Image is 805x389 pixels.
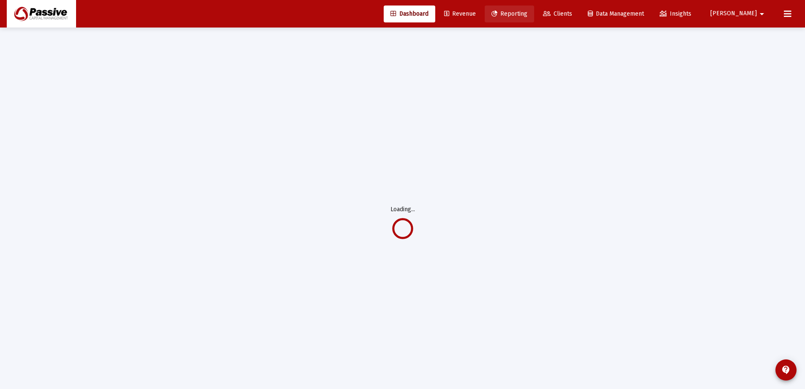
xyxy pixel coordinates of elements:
a: Reporting [485,6,534,22]
span: Insights [660,10,691,17]
a: Dashboard [384,6,435,22]
a: Data Management [581,6,651,22]
mat-icon: arrow_drop_down [757,6,767,22]
img: Dashboard [13,6,70,22]
mat-icon: contact_support [781,365,791,375]
span: Reporting [491,10,527,17]
button: [PERSON_NAME] [700,5,777,22]
span: Dashboard [390,10,428,17]
span: [PERSON_NAME] [710,10,757,17]
span: Data Management [588,10,644,17]
a: Clients [536,6,579,22]
span: Clients [543,10,572,17]
a: Insights [653,6,698,22]
span: Revenue [444,10,476,17]
a: Revenue [437,6,483,22]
